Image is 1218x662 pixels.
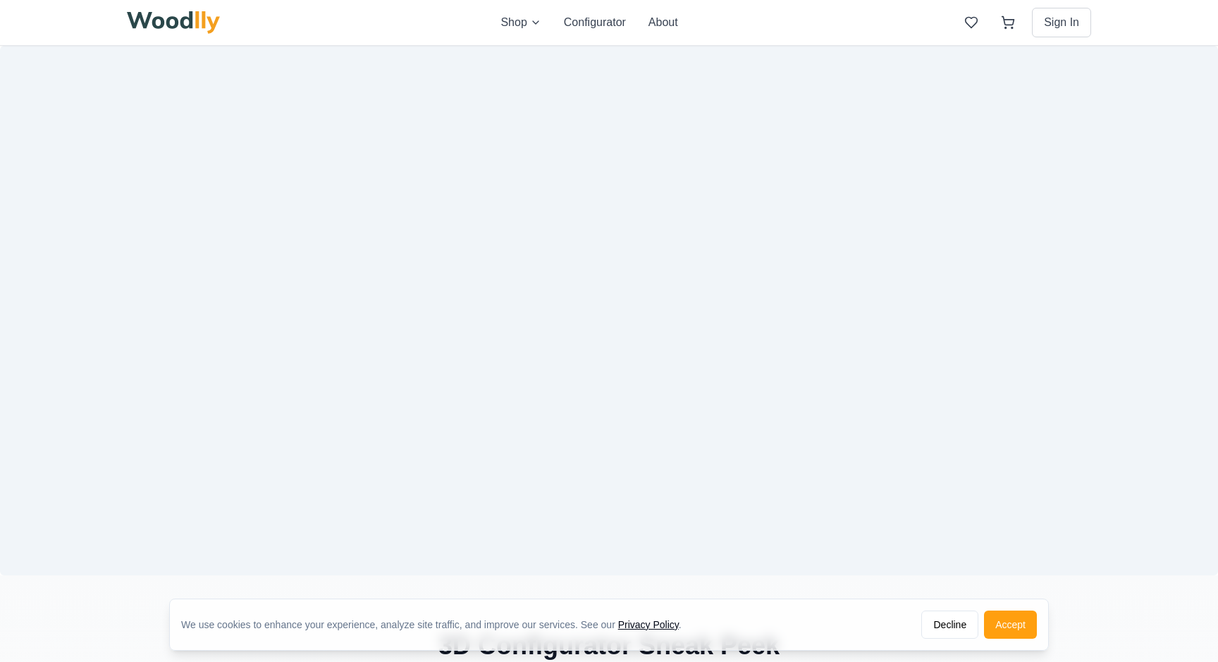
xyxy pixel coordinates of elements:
[181,618,693,632] div: We use cookies to enhance your experience, analyze site traffic, and improve our services. See our .
[1032,8,1091,37] button: Sign In
[648,14,678,31] button: About
[618,619,679,630] a: Privacy Policy
[921,611,978,639] button: Decline
[984,611,1037,639] button: Accept
[500,14,541,31] button: Shop
[127,11,220,34] img: Woodlly
[564,14,626,31] button: Configurator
